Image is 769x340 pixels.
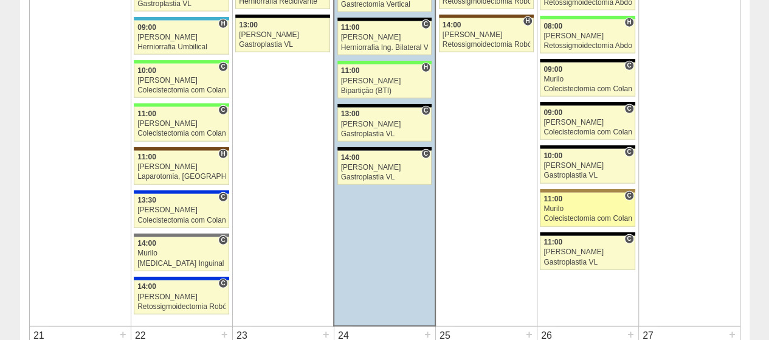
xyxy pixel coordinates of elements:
[543,32,632,40] div: [PERSON_NAME]
[341,109,360,118] span: 13:00
[540,189,635,193] div: Key: Oswaldo Cruz Paulista
[543,65,562,74] span: 09:00
[341,173,429,181] div: Gastroplastia VL
[137,86,226,94] div: Colecistectomia com Colangiografia VL
[337,64,432,99] a: H 11:00 [PERSON_NAME] Bipartição (BTI)
[341,33,429,41] div: [PERSON_NAME]
[543,75,632,83] div: Murilo
[624,147,633,157] span: Consultório
[137,260,226,268] div: [MEDICAL_DATA] Inguinal Bilateral Robótica
[239,21,258,29] span: 13:00
[134,277,229,280] div: Key: São Luiz - Itaim
[540,193,635,227] a: C 11:00 Murilo Colecistectomia com Colangiografia VL
[239,31,326,39] div: [PERSON_NAME]
[341,66,360,75] span: 11:00
[540,59,635,63] div: Key: Blanc
[439,15,534,18] div: Key: Santa Joana
[341,120,429,128] div: [PERSON_NAME]
[137,282,156,291] span: 14:00
[443,21,461,29] span: 14:00
[218,105,227,115] span: Consultório
[523,16,532,26] span: Hospital
[540,236,635,270] a: C 11:00 [PERSON_NAME] Gastroplastia VL
[341,23,360,32] span: 11:00
[543,108,562,117] span: 09:00
[543,42,632,50] div: Retossigmoidectomia Abdominal VL
[421,19,430,29] span: Consultório
[540,63,635,97] a: C 09:00 Murilo Colecistectomia com Colangiografia VL
[540,149,635,183] a: C 10:00 [PERSON_NAME] Gastroplastia VL
[137,120,226,128] div: [PERSON_NAME]
[543,85,632,93] div: Colecistectomia com Colangiografia VL
[439,18,534,52] a: H 14:00 [PERSON_NAME] Retossigmoidectomia Robótica
[137,249,226,257] div: Murilo
[341,130,429,138] div: Gastroplastia VL
[543,215,632,223] div: Colecistectomia com Colangiografia VL
[337,61,432,64] div: Key: Brasil
[218,279,227,288] span: Consultório
[540,19,635,54] a: H 08:00 [PERSON_NAME] Retossigmoidectomia Abdominal VL
[624,18,633,27] span: Hospital
[443,31,530,39] div: [PERSON_NAME]
[137,173,226,181] div: Laparotomia, [GEOGRAPHIC_DATA], Drenagem, Bridas
[134,280,229,314] a: C 14:00 [PERSON_NAME] Retossigmoidectomia Robótica
[540,106,635,140] a: C 09:00 [PERSON_NAME] Colecistectomia com Colangiografia VL
[543,128,632,136] div: Colecistectomia com Colangiografia VL
[543,205,632,213] div: Murilo
[540,16,635,19] div: Key: Brasil
[624,104,633,114] span: Consultório
[137,33,226,41] div: [PERSON_NAME]
[341,164,429,172] div: [PERSON_NAME]
[543,172,632,179] div: Gastroplastia VL
[421,63,430,72] span: Hospital
[137,206,226,214] div: [PERSON_NAME]
[137,153,156,161] span: 11:00
[137,293,226,301] div: [PERSON_NAME]
[235,15,330,18] div: Key: Blanc
[235,18,330,52] a: 13:00 [PERSON_NAME] Gastroplastia VL
[341,1,429,9] div: Gastrectomia Vertical
[134,17,229,21] div: Key: Neomater
[341,77,429,85] div: [PERSON_NAME]
[134,147,229,151] div: Key: Santa Joana
[218,192,227,202] span: Consultório
[443,41,530,49] div: Retossigmoidectomia Robótica
[543,258,632,266] div: Gastroplastia VL
[341,87,429,95] div: Bipartição (BTI)
[543,162,632,170] div: [PERSON_NAME]
[421,106,430,116] span: Consultório
[624,61,633,71] span: Consultório
[218,62,227,72] span: Consultório
[137,130,226,137] div: Colecistectomia com Colangiografia VL
[337,104,432,108] div: Key: Blanc
[540,102,635,106] div: Key: Blanc
[137,217,226,224] div: Colecistectomia com Colangiografia VL
[543,151,562,160] span: 10:00
[337,18,432,21] div: Key: Blanc
[137,77,226,85] div: [PERSON_NAME]
[137,109,156,118] span: 11:00
[137,163,226,171] div: [PERSON_NAME]
[134,237,229,271] a: C 14:00 Murilo [MEDICAL_DATA] Inguinal Bilateral Robótica
[239,41,326,49] div: Gastroplastia VL
[134,151,229,185] a: H 11:00 [PERSON_NAME] Laparotomia, [GEOGRAPHIC_DATA], Drenagem, Bridas
[134,107,229,141] a: C 11:00 [PERSON_NAME] Colecistectomia com Colangiografia VL
[543,248,632,256] div: [PERSON_NAME]
[134,64,229,98] a: C 10:00 [PERSON_NAME] Colecistectomia com Colangiografia VL
[218,235,227,245] span: Consultório
[341,44,429,52] div: Herniorrafia Ing. Bilateral VL
[337,147,432,151] div: Key: Blanc
[218,149,227,159] span: Hospital
[337,21,432,55] a: C 11:00 [PERSON_NAME] Herniorrafia Ing. Bilateral VL
[540,145,635,149] div: Key: Blanc
[137,303,226,311] div: Retossigmoidectomia Robótica
[137,196,156,204] span: 13:30
[134,60,229,64] div: Key: Brasil
[337,108,432,142] a: C 13:00 [PERSON_NAME] Gastroplastia VL
[624,191,633,201] span: Consultório
[337,151,432,185] a: C 14:00 [PERSON_NAME] Gastroplastia VL
[341,153,360,162] span: 14:00
[137,239,156,248] span: 14:00
[543,195,562,203] span: 11:00
[137,23,156,32] span: 09:00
